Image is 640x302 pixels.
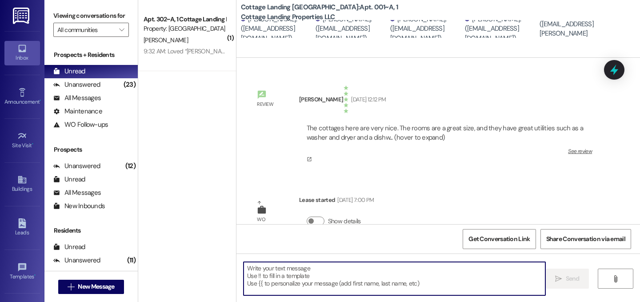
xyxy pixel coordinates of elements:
[53,175,85,184] div: Unread
[4,216,40,240] a: Leads
[4,172,40,196] a: Buildings
[53,67,85,76] div: Unread
[53,201,105,211] div: New Inbounds
[44,50,138,60] div: Prospects + Residents
[123,159,138,173] div: (12)
[612,275,619,282] i: 
[68,283,74,290] i: 
[144,36,188,44] span: [PERSON_NAME]
[53,256,100,265] div: Unanswered
[53,242,85,252] div: Unread
[57,23,115,37] input: All communities
[546,269,589,289] button: Send
[299,95,344,104] div: [PERSON_NAME]
[119,26,124,33] i: 
[328,217,361,226] label: Show details
[316,15,388,43] div: [PERSON_NAME]. ([EMAIL_ADDRESS][DOMAIN_NAME])
[144,15,226,24] div: Apt. 302~A, 1 Cottage Landing Properties LLC
[53,120,108,129] div: WO Follow-ups
[307,124,583,142] div: The cottages here are very nice. The rooms are a great size, and they have great utilities such a...
[34,272,36,278] span: •
[241,15,313,43] div: [PERSON_NAME]. ([EMAIL_ADDRESS][DOMAIN_NAME])
[335,195,374,205] div: [DATE] 7:00 PM
[53,93,101,103] div: All Messages
[121,78,138,92] div: (23)
[32,141,33,147] span: •
[349,95,386,104] div: [DATE] 12:12 PM
[257,215,265,224] div: WO
[53,269,101,278] div: All Messages
[44,145,138,154] div: Prospects
[58,280,124,294] button: New Message
[53,188,101,197] div: All Messages
[546,234,625,244] span: Share Conversation via email
[4,41,40,65] a: Inbox
[468,234,530,244] span: Get Conversation Link
[4,260,40,284] a: Templates •
[465,15,537,43] div: [PERSON_NAME]. ([EMAIL_ADDRESS][DOMAIN_NAME])
[566,274,580,283] span: Send
[125,254,138,267] div: (11)
[540,10,633,48] div: [PERSON_NAME]. ([EMAIL_ADDRESS][PERSON_NAME][DOMAIN_NAME])
[13,8,31,24] img: ResiDesk Logo
[463,229,536,249] button: Get Conversation Link
[53,107,102,116] div: Maintenance
[144,24,226,33] div: Property: [GEOGRAPHIC_DATA] [GEOGRAPHIC_DATA]
[555,275,562,282] i: 
[78,282,114,291] span: New Message
[53,80,100,89] div: Unanswered
[44,226,138,235] div: Residents
[40,97,41,104] span: •
[53,9,129,23] label: Viewing conversations for
[390,15,463,43] div: [PERSON_NAME]. ([EMAIL_ADDRESS][DOMAIN_NAME])
[299,195,374,208] div: Lease started
[53,161,100,171] div: Unanswered
[241,3,419,22] b: Cottage Landing [GEOGRAPHIC_DATA]: Apt. 001~A, 1 Cottage Landing Properties LLC
[4,129,40,153] a: Site Visit •
[144,47,551,55] div: 9:32 AM: Loved “[PERSON_NAME] (Cottage Landing [GEOGRAPHIC_DATA]): Hey [PERSON_NAME]! We have a p...
[257,100,273,109] div: Review
[540,229,631,249] button: Share Conversation via email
